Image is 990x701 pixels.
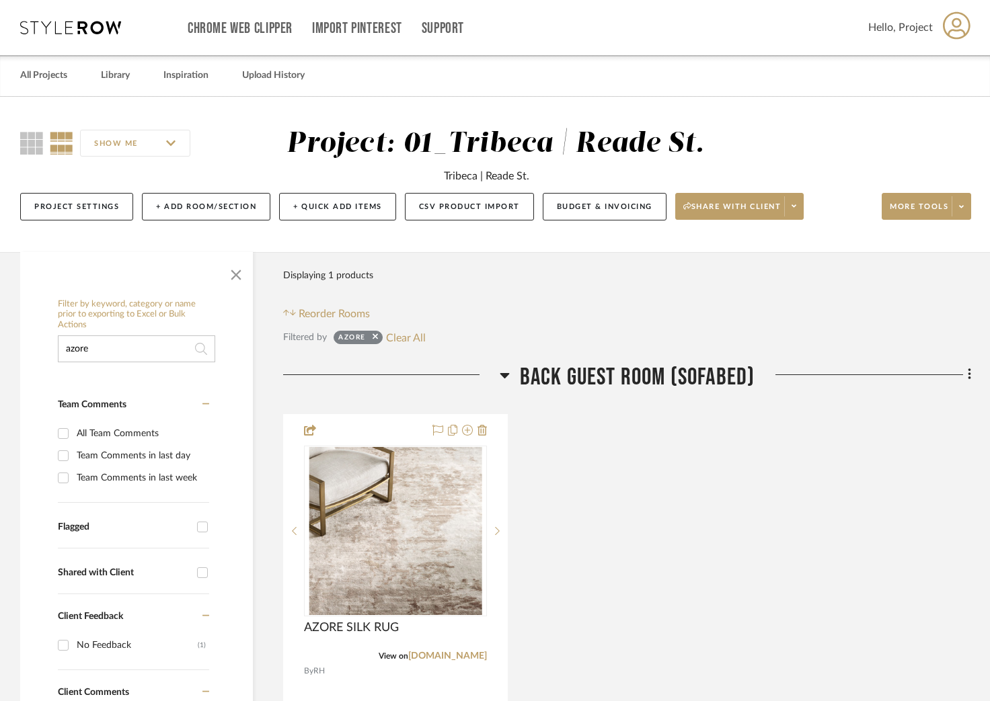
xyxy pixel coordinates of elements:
[58,522,190,533] div: Flagged
[58,612,123,621] span: Client Feedback
[20,67,67,85] a: All Projects
[405,193,534,220] button: CSV Product Import
[77,445,206,466] div: Team Comments in last day
[283,306,370,322] button: Reorder Rooms
[58,335,215,362] input: Search within 1 results
[283,262,373,289] div: Displaying 1 products
[386,329,426,346] button: Clear All
[543,193,667,220] button: Budget & Invoicing
[890,202,948,222] span: More tools
[58,567,190,579] div: Shared with Client
[520,363,755,392] span: Back Guest Room (Sofabed)
[304,665,313,677] span: By
[20,193,133,220] button: Project Settings
[58,299,215,331] h6: Filter by keyword, category or name prior to exporting to Excel or Bulk Actions
[101,67,130,85] a: Library
[309,447,482,615] img: AZORE SILK RUG
[242,67,305,85] a: Upload History
[422,23,464,34] a: Support
[299,306,370,322] span: Reorder Rooms
[338,333,366,346] div: azore
[77,467,206,489] div: Team Comments in last week
[58,400,126,409] span: Team Comments
[77,423,206,444] div: All Team Comments
[77,634,198,656] div: No Feedback
[305,446,486,616] div: 0
[287,130,704,158] div: Project: 01_Tribeca | Reade St.
[868,19,933,36] span: Hello, Project
[188,23,293,34] a: Chrome Web Clipper
[58,688,129,697] span: Client Comments
[313,665,325,677] span: RH
[444,168,529,184] div: Tribeca | Reade St.
[379,652,408,660] span: View on
[198,634,206,656] div: (1)
[683,202,782,222] span: Share with client
[304,620,399,635] span: AZORE SILK RUG
[312,23,402,34] a: Import Pinterest
[675,193,804,220] button: Share with client
[163,67,208,85] a: Inspiration
[223,259,250,286] button: Close
[283,330,327,345] div: Filtered by
[882,193,971,220] button: More tools
[408,651,487,661] a: [DOMAIN_NAME]
[279,193,396,220] button: + Quick Add Items
[142,193,270,220] button: + Add Room/Section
